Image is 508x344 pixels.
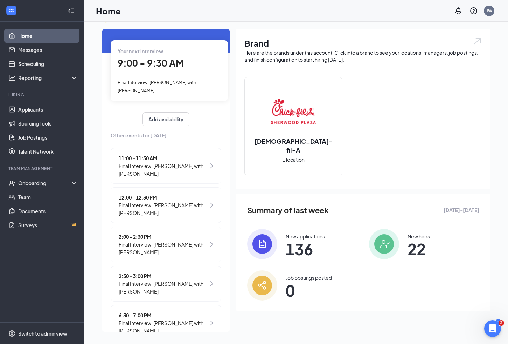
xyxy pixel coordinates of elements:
div: Switch to admin view [18,330,67,337]
a: SurveysCrown [18,218,78,232]
div: Onboarding [18,180,72,187]
img: icon [247,270,277,301]
svg: Collapse [68,7,75,14]
span: 6:30 - 7:00 PM [119,311,208,319]
div: New applications [286,233,325,240]
a: Applicants [18,102,78,116]
div: Here are the brands under this account. Click into a brand to see your locations, managers, job p... [244,49,482,63]
div: Team Management [8,166,77,171]
span: Your next interview [118,48,163,54]
button: Add availability [142,112,189,126]
span: 2:00 - 2:30 PM [119,233,208,241]
span: 2:30 - 3:00 PM [119,272,208,280]
div: Hiring [8,92,77,98]
div: New hires [408,233,430,240]
span: 1 location [283,156,305,163]
a: Job Postings [18,130,78,144]
svg: WorkstreamLogo [8,7,15,14]
iframe: Intercom live chat [484,320,501,337]
div: Reporting [18,74,78,81]
span: Final Interview: [PERSON_NAME] with [PERSON_NAME] [119,319,208,335]
svg: Analysis [8,74,15,81]
h1: Home [96,5,121,17]
h2: [DEMOGRAPHIC_DATA]-fil-A [245,137,342,154]
span: 0 [286,284,332,297]
div: 6 [495,319,501,325]
img: open.6027fd2a22e1237b5b06.svg [473,37,482,45]
svg: QuestionInfo [469,7,478,15]
div: Job postings posted [286,274,332,281]
svg: Notifications [454,7,462,15]
span: Other events for [DATE] [111,131,221,139]
span: Final Interview: [PERSON_NAME] with [PERSON_NAME] [119,280,208,295]
span: 11:00 - 11:30 AM [119,154,208,162]
a: Messages [18,43,78,57]
span: 136 [286,243,325,255]
h1: Brand [244,37,482,49]
span: Final Interview: [PERSON_NAME] with [PERSON_NAME] [118,80,196,93]
a: Documents [18,204,78,218]
a: Sourcing Tools [18,116,78,130]
a: Scheduling [18,57,78,71]
img: icon [247,229,277,259]
span: 12:00 - 12:30 PM [119,194,208,201]
a: Home [18,29,78,43]
div: JW [486,8,492,14]
span: [DATE] - [DATE] [444,206,479,214]
span: 2 [499,320,504,326]
img: icon [369,229,399,259]
a: Talent Network [18,144,78,158]
span: Final Interview: [PERSON_NAME] with [PERSON_NAME] [119,162,208,177]
svg: UserCheck [8,180,15,187]
img: Chick-fil-A [271,89,316,134]
span: Summary of last week [247,204,329,216]
span: Final Interview: [PERSON_NAME] with [PERSON_NAME] [119,201,208,217]
svg: Settings [8,330,15,337]
span: 22 [408,243,430,255]
span: Final Interview: [PERSON_NAME] with [PERSON_NAME] [119,241,208,256]
span: 9:00 - 9:30 AM [118,57,184,69]
a: Team [18,190,78,204]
